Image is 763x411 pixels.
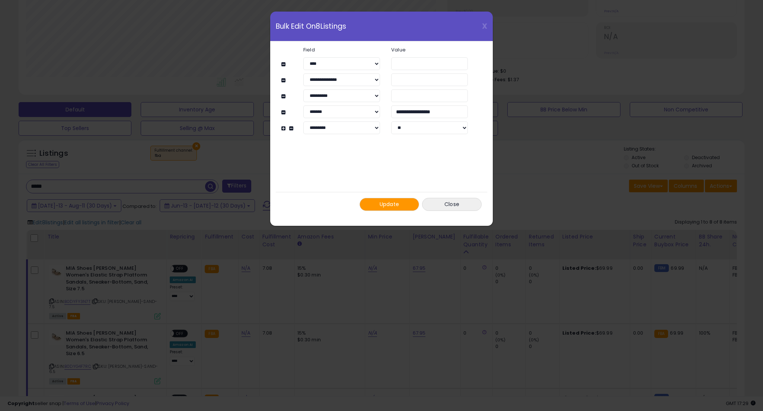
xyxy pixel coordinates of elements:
[482,21,487,31] span: X
[380,200,399,208] span: Update
[386,47,473,52] label: Value
[422,198,482,211] button: Close
[276,23,346,30] span: Bulk Edit On 8 Listings
[298,47,386,52] label: Field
